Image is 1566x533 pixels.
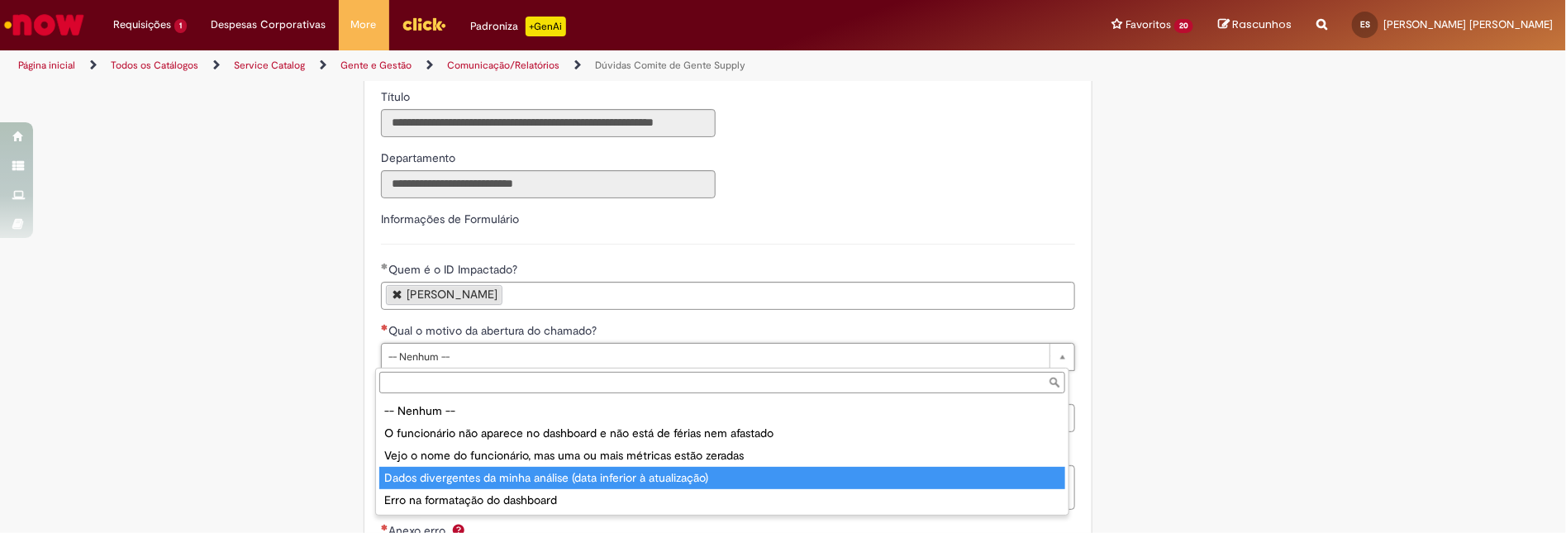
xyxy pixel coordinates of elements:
[379,422,1065,445] div: O funcionário não aparece no dashboard e não está de férias nem afastado
[379,467,1065,489] div: Dados divergentes da minha análise (data inferior à atualização)
[379,489,1065,512] div: Erro na formatação do dashboard
[379,400,1065,422] div: -- Nenhum --
[379,445,1065,467] div: Vejo o nome do funcionário, mas uma ou mais métricas estão zeradas
[376,397,1069,515] ul: Qual o motivo da abertura do chamado?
